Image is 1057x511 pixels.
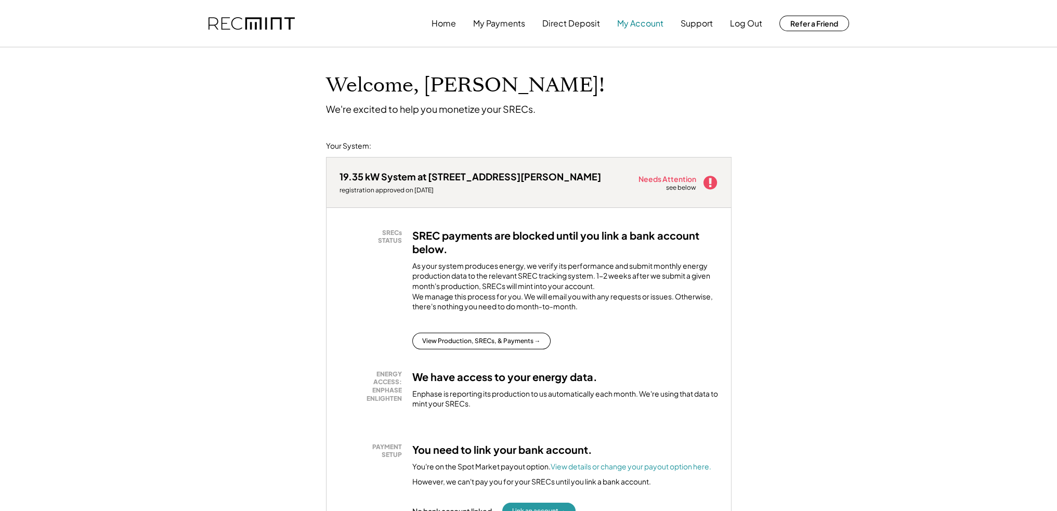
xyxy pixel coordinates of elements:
[340,171,601,182] div: 19.35 kW System at [STREET_ADDRESS][PERSON_NAME]
[432,13,456,34] button: Home
[412,389,718,409] div: Enphase is reporting its production to us automatically each month. We're using that data to mint...
[542,13,600,34] button: Direct Deposit
[666,184,697,192] div: see below
[730,13,762,34] button: Log Out
[326,103,536,115] div: We're excited to help you monetize your SRECs.
[345,370,402,402] div: ENERGY ACCESS: ENPHASE ENLIGHTEN
[345,229,402,245] div: SRECs STATUS
[412,370,597,384] h3: We have access to your energy data.
[779,16,849,31] button: Refer a Friend
[412,261,718,317] div: As your system produces energy, we verify its performance and submit monthly energy production da...
[326,73,605,98] h1: Welcome, [PERSON_NAME]!
[412,229,718,256] h3: SREC payments are blocked until you link a bank account below.
[412,477,651,487] div: However, we can't pay you for your SRECs until you link a bank account.
[638,175,697,182] div: Needs Attention
[412,443,592,456] h3: You need to link your bank account.
[412,333,551,349] button: View Production, SRECs, & Payments →
[208,17,295,30] img: recmint-logotype%403x.png
[326,141,371,151] div: Your System:
[412,462,711,472] div: You're on the Spot Market payout option.
[551,462,711,471] a: View details or change your payout option here.
[473,13,525,34] button: My Payments
[681,13,713,34] button: Support
[345,443,402,459] div: PAYMENT SETUP
[617,13,663,34] button: My Account
[340,186,601,194] div: registration approved on [DATE]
